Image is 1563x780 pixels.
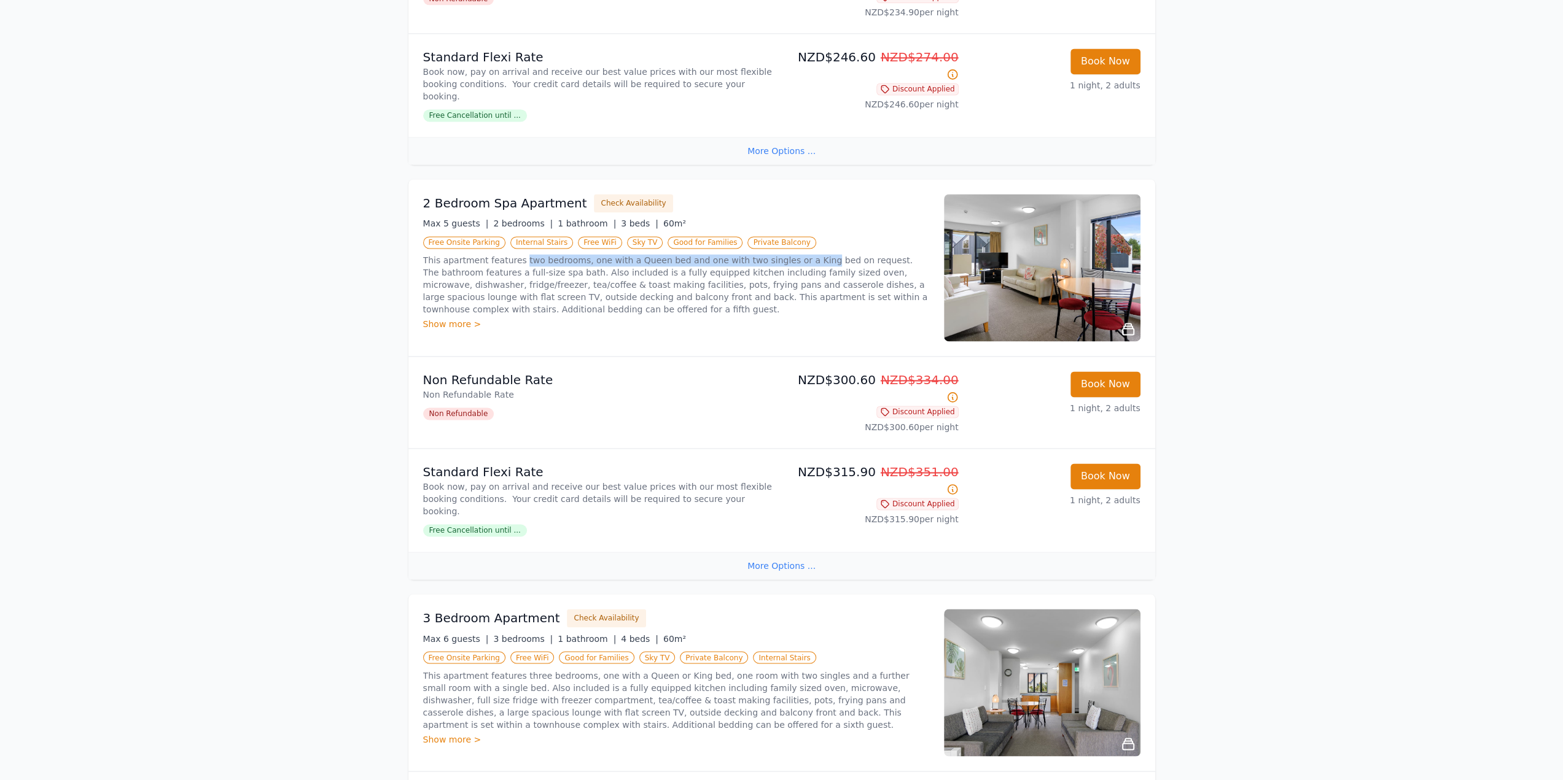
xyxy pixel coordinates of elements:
p: NZD$234.90 per night [787,6,959,18]
span: Free Onsite Parking [423,236,505,249]
div: Show more > [423,733,929,745]
span: Discount Applied [876,498,959,510]
p: 1 night, 2 adults [969,402,1140,414]
span: 2 bedrooms | [493,218,553,228]
span: Private Balcony [680,651,748,663]
span: NZD$274.00 [881,50,959,64]
span: Good for Families [559,651,634,663]
p: Standard Flexi Rate [423,48,777,66]
span: Sky TV [627,236,663,249]
span: NZD$334.00 [881,373,959,387]
h3: 2 Bedroom Spa Apartment [423,195,587,212]
span: Discount Applied [876,83,959,95]
h3: 3 Bedroom Apartment [423,609,560,627]
span: Non Refundable [423,407,494,420]
button: Check Availability [594,194,672,212]
span: 4 beds | [621,633,658,643]
span: 3 beds | [621,218,658,228]
p: NZD$246.60 [787,48,959,83]
p: Standard Flexi Rate [423,463,777,481]
span: Free WiFi [578,236,622,249]
span: Free WiFi [510,651,555,663]
button: Book Now [1070,463,1140,489]
p: Book now, pay on arrival and receive our best value prices with our most flexible booking conditi... [423,66,777,102]
p: NZD$300.60 [787,371,959,406]
button: Book Now [1070,371,1140,397]
p: Non Refundable Rate [423,388,777,401]
span: Discount Applied [876,406,959,418]
span: 60m² [663,218,686,228]
p: This apartment features three bedrooms, one with a Queen or King bed, one room with two singles a... [423,669,929,730]
p: NZD$315.90 [787,463,959,498]
span: Good for Families [668,236,743,249]
span: Free Cancellation until ... [423,524,527,536]
p: NZD$246.60 per night [787,98,959,110]
p: 1 night, 2 adults [969,494,1140,506]
div: More Options ... [408,137,1155,164]
p: This apartment features two bedrooms, one with a Queen bed and one with two singles or a King bed... [423,254,929,315]
span: Free Onsite Parking [423,651,505,663]
p: Book now, pay on arrival and receive our best value prices with our most flexible booking conditi... [423,481,777,517]
p: Non Refundable Rate [423,371,777,388]
button: Check Availability [567,609,645,627]
button: Book Now [1070,48,1140,74]
span: Internal Stairs [510,236,573,249]
span: 60m² [663,633,686,643]
span: Max 6 guests | [423,633,489,643]
span: Max 5 guests | [423,218,489,228]
div: Show more > [423,318,929,330]
p: NZD$300.60 per night [787,421,959,433]
div: More Options ... [408,552,1155,579]
span: 1 bathroom | [558,218,616,228]
span: Sky TV [639,651,676,663]
p: NZD$315.90 per night [787,513,959,525]
span: Internal Stairs [753,651,816,663]
span: 1 bathroom | [558,633,616,643]
span: Free Cancellation until ... [423,109,527,122]
span: Private Balcony [747,236,816,249]
span: 3 bedrooms | [493,633,553,643]
span: NZD$351.00 [881,465,959,479]
p: 1 night, 2 adults [969,79,1140,91]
